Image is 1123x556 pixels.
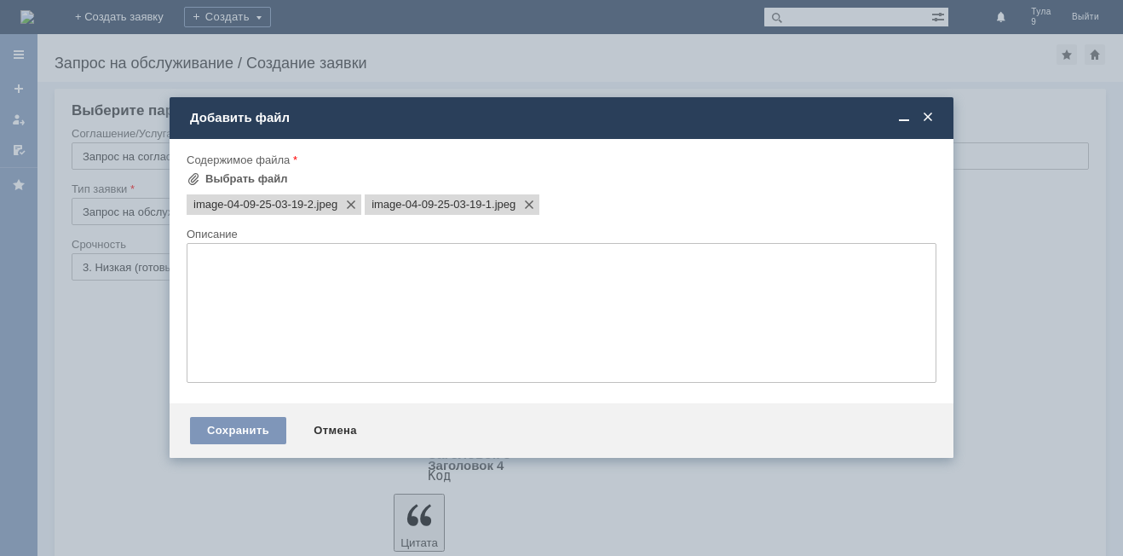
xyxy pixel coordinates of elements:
div: Содержимое файла [187,154,933,165]
div: Описание [187,229,933,240]
div: Добавить файл [190,110,936,125]
span: image-04-09-25-03-19-1.jpeg [492,198,515,211]
span: Закрыть [919,110,936,125]
span: image-04-09-25-03-19-1.jpeg [371,198,492,211]
span: image-04-09-25-03-19-2.jpeg [193,198,314,211]
span: image-04-09-25-03-19-2.jpeg [314,198,337,211]
span: Свернуть (Ctrl + M) [896,110,913,125]
div: Выбрать файл [205,172,288,186]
